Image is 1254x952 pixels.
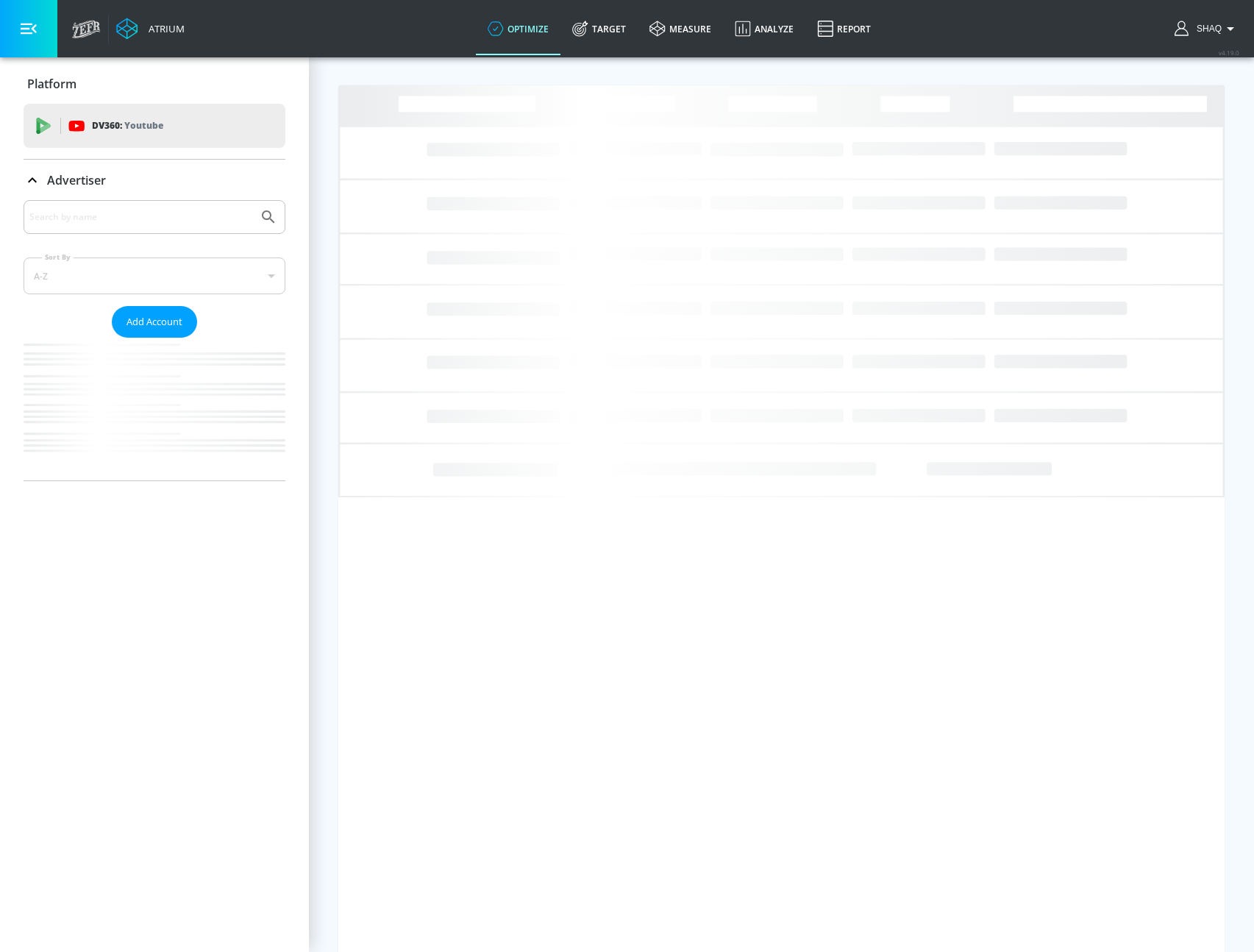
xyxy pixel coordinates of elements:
p: Platform [27,76,76,92]
div: Advertiser [24,160,285,201]
div: Atrium [143,22,185,35]
span: Add Account [127,313,182,330]
input: Search by name [29,207,252,227]
div: DV360: Youtube [24,104,285,148]
a: optimize [476,2,560,55]
div: A-Z [24,257,285,294]
nav: list of Advertiser [24,338,285,480]
div: Platform [24,63,285,104]
p: Youtube [124,118,163,133]
div: Advertiser [24,200,285,480]
a: Target [560,2,638,55]
p: Advertiser [47,172,106,188]
p: DV360: [92,118,163,134]
button: Add Account [112,306,197,338]
a: Report [805,2,883,55]
a: Atrium [116,18,185,40]
span: v 4.19.0 [1219,49,1239,57]
a: Analyze [723,2,805,55]
label: Sort By [42,252,74,262]
a: measure [638,2,723,55]
button: Shaq [1175,20,1239,38]
span: login as: shaquille.huang@zefr.com [1191,24,1222,34]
